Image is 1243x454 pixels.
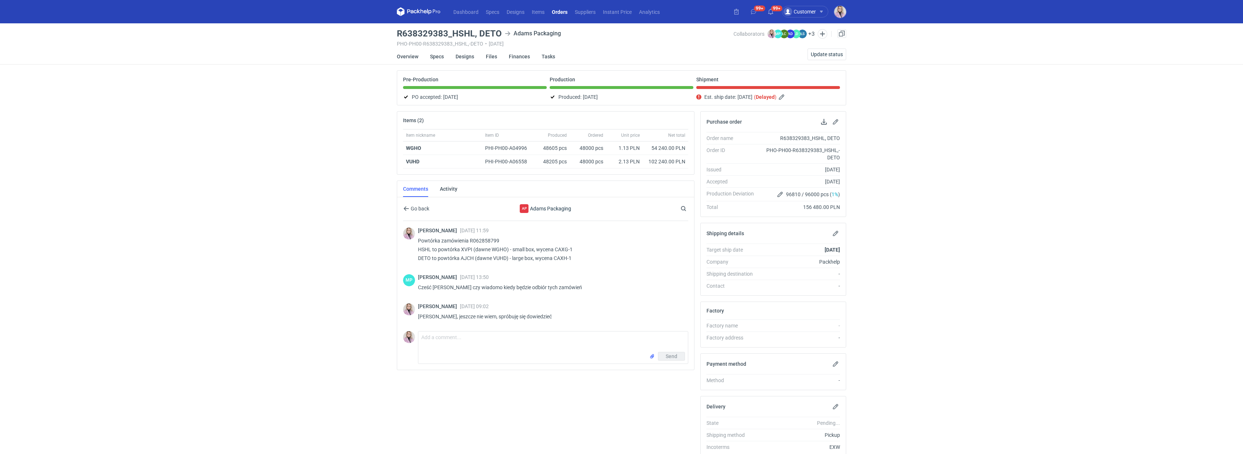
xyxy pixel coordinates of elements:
[542,48,555,65] a: Tasks
[780,30,789,38] figcaption: ŁC
[706,203,760,211] div: Total
[778,93,787,101] button: Edit estimated shipping date
[706,361,746,367] h2: Payment method
[460,228,489,233] span: [DATE] 11:59
[666,354,677,359] span: Send
[609,158,640,165] div: 2.13 PLN
[505,29,561,38] div: Adams Packaging
[760,443,840,451] div: EXW
[831,117,840,126] button: Edit purchase order
[509,48,530,65] a: Finances
[485,158,534,165] div: PHI-PH00-A06558
[550,77,575,82] p: Production
[706,443,760,451] div: Incoterms
[831,402,840,411] button: Edit delivery details
[817,420,840,426] em: Pending...
[485,144,534,152] div: PHI-PH00-A04996
[818,29,827,39] button: Edit collaborators
[679,204,702,213] input: Search
[599,7,635,16] a: Instant Price
[820,117,828,126] button: Download PO
[706,119,742,125] h2: Purchase order
[403,303,415,315] img: Klaudia Wiśniewska
[706,404,725,410] h2: Delivery
[798,30,807,38] figcaption: ŁS
[706,270,760,278] div: Shipping destination
[760,334,840,341] div: -
[658,352,685,361] button: Send
[754,94,756,100] em: (
[485,41,487,47] span: •
[832,191,838,197] span: 1%
[406,145,421,151] a: WGHO
[403,93,547,101] div: PO accepted:
[776,190,785,199] button: Edit production Deviation
[668,132,685,138] span: Net total
[783,7,816,16] div: Customer
[418,274,460,280] span: [PERSON_NAME]
[808,31,815,37] button: +3
[831,360,840,368] button: Edit payment method
[760,203,840,211] div: 156 480.00 PLN
[782,6,834,18] button: Customer
[550,93,693,101] div: Produced:
[775,94,777,100] em: )
[520,204,528,213] figcaption: AP
[418,303,460,309] span: [PERSON_NAME]
[706,246,760,253] div: Target ship date
[571,7,599,16] a: Suppliers
[548,7,571,16] a: Orders
[418,283,682,292] p: Cześć [PERSON_NAME] czy wiadomo kiedy będzie odbiór tych zamówień
[397,48,418,65] a: Overview
[706,308,724,314] h2: Factory
[403,331,415,343] img: Klaudia Wiśniewska
[706,419,760,427] div: State
[748,6,759,18] button: 99+
[482,7,503,16] a: Specs
[397,41,733,47] div: PHO-PH00-R638329383_HSHL,-DETO [DATE]
[570,155,606,168] div: 48000 pcs
[756,94,775,100] strong: Delayed
[646,158,685,165] div: 102 240.00 PLN
[635,7,663,16] a: Analytics
[548,132,567,138] span: Produced
[767,30,776,38] img: Klaudia Wiśniewska
[406,132,435,138] span: Item nickname
[760,135,840,142] div: R638329383_HSHL, DETO
[760,147,840,161] div: PHO-PH00-R638329383_HSHL,-DETO
[397,29,502,38] h3: R638329383_HSHL, DETO
[460,274,489,280] span: [DATE] 13:50
[811,52,843,57] span: Update status
[760,431,840,439] div: Pickup
[834,6,846,18] img: Klaudia Wiśniewska
[621,132,640,138] span: Unit price
[706,282,760,290] div: Contact
[409,206,429,211] span: Go back
[406,159,419,164] a: VUHD
[825,247,840,253] strong: [DATE]
[460,303,489,309] span: [DATE] 09:02
[774,30,782,38] figcaption: MP
[706,334,760,341] div: Factory address
[760,282,840,290] div: -
[403,228,415,240] div: Klaudia Wiśniewska
[706,258,760,265] div: Company
[760,377,840,384] div: -
[831,229,840,238] button: Edit shipping details
[520,204,528,213] div: Adams Packaging
[760,322,840,329] div: -
[537,155,570,168] div: 48205 pcs
[696,93,840,101] div: Est. ship date:
[418,228,460,233] span: [PERSON_NAME]
[706,322,760,329] div: Factory name
[696,77,719,82] p: Shipment
[418,312,682,321] p: [PERSON_NAME], jeszcze nie wiem, spróbuję się dowiedzieć
[418,236,682,263] p: Powtórka zamówienia R062858799 HSHL to powtórka XVPI (dawne WGHO) - small box, wycena CAXG-1 DETO...
[646,144,685,152] div: 54 240.00 PLN
[503,7,528,16] a: Designs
